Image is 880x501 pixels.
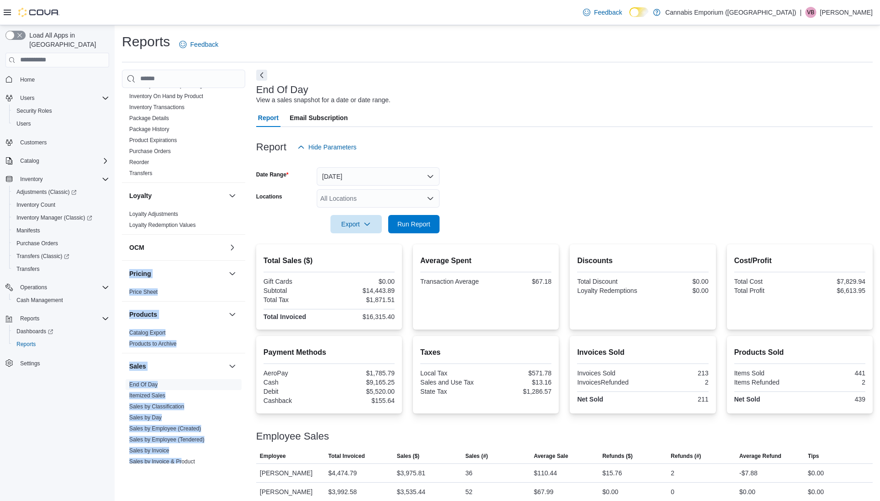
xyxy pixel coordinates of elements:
[264,313,306,320] strong: Total Invoiced
[122,327,245,353] div: Products
[802,278,865,285] div: $7,829.94
[122,286,245,301] div: Pricing
[256,193,282,200] label: Locations
[129,115,169,121] a: Package Details
[2,136,113,149] button: Customers
[16,188,77,196] span: Adjustments (Classic)
[420,388,484,395] div: State Tax
[264,255,395,266] h2: Total Sales ($)
[331,397,395,404] div: $155.64
[594,8,622,17] span: Feedback
[802,287,865,294] div: $6,613.95
[420,347,551,358] h2: Taxes
[331,313,395,320] div: $16,315.40
[20,176,43,183] span: Inventory
[2,173,113,186] button: Inventory
[16,137,50,148] a: Customers
[13,212,96,223] a: Inventory Manager (Classic)
[13,238,62,249] a: Purchase Orders
[129,381,158,388] a: End Of Day
[16,282,109,293] span: Operations
[260,452,286,460] span: Employee
[808,486,824,497] div: $0.00
[534,486,554,497] div: $67.99
[328,468,357,479] div: $4,474.79
[807,7,814,18] span: VB
[820,7,873,18] p: [PERSON_NAME]
[645,278,709,285] div: $0.00
[13,295,109,306] span: Cash Management
[16,155,109,166] span: Catalog
[129,211,178,217] a: Loyalty Adjustments
[645,287,709,294] div: $0.00
[129,104,185,110] a: Inventory Transactions
[256,431,329,442] h3: Employee Sales
[129,93,203,99] a: Inventory On Hand by Product
[16,341,36,348] span: Reports
[13,326,57,337] a: Dashboards
[331,369,395,377] div: $1,785.79
[465,452,488,460] span: Sales (#)
[16,93,38,104] button: Users
[13,339,39,350] a: Reports
[16,265,39,273] span: Transfers
[397,220,430,229] span: Run Report
[16,328,53,335] span: Dashboards
[290,109,348,127] span: Email Subscription
[16,297,63,304] span: Cash Management
[256,142,286,153] h3: Report
[739,468,758,479] div: -$7.88
[9,263,113,275] button: Transfers
[802,369,865,377] div: 441
[534,468,557,479] div: $110.44
[739,486,755,497] div: $0.00
[13,264,109,275] span: Transfers
[734,278,798,285] div: Total Cost
[488,278,551,285] div: $67.18
[645,369,709,377] div: 213
[256,95,390,105] div: View a sales snapshot for a date or date range.
[26,31,109,49] span: Load All Apps in [GEOGRAPHIC_DATA]
[488,388,551,395] div: $1,286.57
[734,369,798,377] div: Items Sold
[331,388,395,395] div: $5,520.00
[227,268,238,279] button: Pricing
[129,310,157,319] h3: Products
[734,255,865,266] h2: Cost/Profit
[129,289,158,295] a: Price Sheet
[16,120,31,127] span: Users
[129,191,152,200] h3: Loyalty
[13,295,66,306] a: Cash Management
[227,190,238,201] button: Loyalty
[256,171,289,178] label: Date Range
[264,287,327,294] div: Subtotal
[9,186,113,198] a: Adjustments (Classic)
[13,118,34,129] a: Users
[129,243,225,252] button: OCM
[16,253,69,260] span: Transfers (Classic)
[2,281,113,294] button: Operations
[294,138,360,156] button: Hide Parameters
[256,84,308,95] h3: End Of Day
[20,76,35,83] span: Home
[577,379,641,386] div: InvoicesRefunded
[671,452,701,460] span: Refunds (#)
[16,74,109,85] span: Home
[13,339,109,350] span: Reports
[577,369,641,377] div: Invoices Sold
[258,109,279,127] span: Report
[13,326,109,337] span: Dashboards
[129,191,225,200] button: Loyalty
[20,284,47,291] span: Operations
[129,458,195,465] a: Sales by Invoice & Product
[9,338,113,351] button: Reports
[488,369,551,377] div: $571.78
[227,242,238,253] button: OCM
[9,250,113,263] a: Transfers (Classic)
[397,468,425,479] div: $3,975.81
[227,361,238,372] button: Sales
[420,278,484,285] div: Transaction Average
[13,118,109,129] span: Users
[427,195,434,202] button: Open list of options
